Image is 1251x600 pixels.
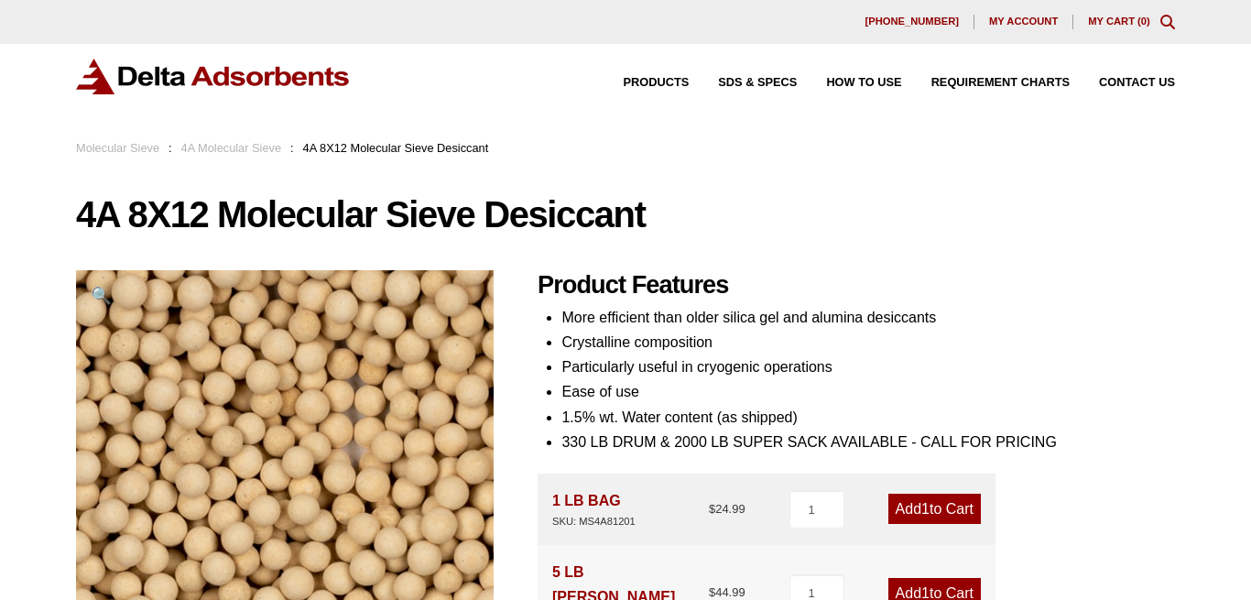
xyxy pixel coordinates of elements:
[91,286,112,305] span: 🔍
[76,195,1175,234] h1: 4A 8X12 Molecular Sieve Desiccant
[689,77,797,89] a: SDS & SPECS
[1088,16,1150,27] a: My Cart (0)
[538,270,1175,300] h2: Product Features
[974,15,1073,29] a: My account
[1160,15,1175,29] div: Toggle Modal Content
[902,77,1070,89] a: Requirement Charts
[303,141,489,155] span: 4A 8X12 Molecular Sieve Desiccant
[921,501,930,517] span: 1
[561,430,1175,454] li: 330 LB DRUM & 2000 LB SUPER SACK AVAILABLE - CALL FOR PRICING
[290,141,294,155] span: :
[181,141,282,155] a: 4A Molecular Sieve
[709,585,745,599] bdi: 44.99
[561,305,1175,330] li: More efficient than older silica gel and alumina desiccants
[709,585,715,599] span: $
[76,59,351,94] img: Delta Adsorbents
[709,502,745,516] bdi: 24.99
[989,16,1058,27] span: My account
[850,15,974,29] a: [PHONE_NUMBER]
[552,513,636,530] div: SKU: MS4A81201
[561,379,1175,404] li: Ease of use
[865,16,959,27] span: [PHONE_NUMBER]
[797,77,901,89] a: How to Use
[709,502,715,516] span: $
[76,141,159,155] a: Molecular Sieve
[1070,77,1175,89] a: Contact Us
[561,330,1175,355] li: Crystalline composition
[169,141,172,155] span: :
[594,77,690,89] a: Products
[718,77,797,89] span: SDS & SPECS
[624,77,690,89] span: Products
[552,488,636,530] div: 1 LB BAG
[931,77,1070,89] span: Requirement Charts
[561,355,1175,379] li: Particularly useful in cryogenic operations
[76,270,126,321] a: View full-screen image gallery
[561,405,1175,430] li: 1.5% wt. Water content (as shipped)
[826,77,901,89] span: How to Use
[888,494,981,524] a: Add1to Cart
[1099,77,1175,89] span: Contact Us
[1141,16,1147,27] span: 0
